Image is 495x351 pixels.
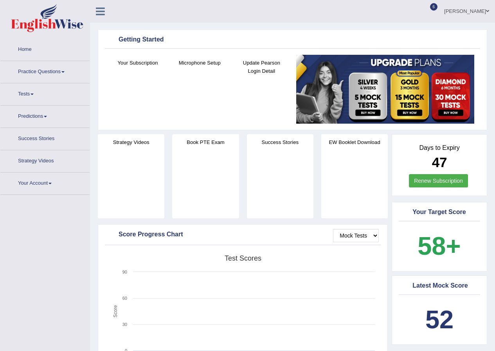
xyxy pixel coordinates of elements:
h4: Book PTE Exam [172,138,239,146]
b: 58+ [418,232,461,260]
h4: Days to Expiry [401,144,478,151]
text: 30 [122,322,127,327]
div: Score Progress Chart [107,229,379,241]
div: Latest Mock Score [401,280,478,292]
h4: EW Booklet Download [321,138,388,146]
text: 60 [122,296,127,301]
a: Tests [0,83,90,103]
b: 52 [425,305,454,334]
a: Predictions [0,106,90,125]
h4: Your Subscription [111,59,165,67]
h4: Strategy Videos [98,138,164,146]
h4: Success Stories [247,138,313,146]
tspan: Score [113,305,118,317]
b: 47 [432,155,447,170]
a: Renew Subscription [409,174,468,187]
img: small5.jpg [296,55,474,124]
a: Your Account [0,173,90,192]
text: 90 [122,270,127,274]
a: Success Stories [0,128,90,148]
h4: Microphone Setup [173,59,227,67]
a: Strategy Videos [0,150,90,170]
h4: Update Pearson Login Detail [234,59,288,75]
span: 6 [430,3,438,11]
a: Practice Questions [0,61,90,81]
div: Your Target Score [401,207,478,218]
tspan: Test scores [225,254,261,262]
a: Home [0,39,90,58]
div: Getting Started [107,34,478,46]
